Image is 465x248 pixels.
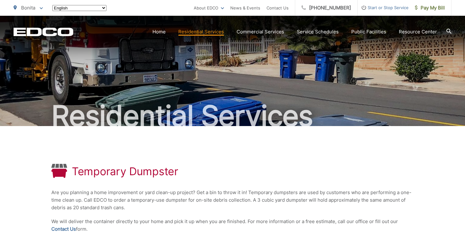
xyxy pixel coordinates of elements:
a: Contact Us [51,225,76,233]
a: News & Events [230,4,260,12]
p: Are you planning a home improvement or yard clean-up project? Get a bin to throw it in! Temporary... [51,189,414,211]
h2: Residential Services [14,100,451,132]
a: Home [152,28,166,36]
a: Service Schedules [297,28,339,36]
p: We will deliver the container directly to your home and pick it up when you are finished. For mor... [51,218,414,233]
a: Contact Us [267,4,289,12]
select: Select a language [52,5,106,11]
a: Resource Center [399,28,437,36]
a: About EDCO [194,4,224,12]
a: Commercial Services [237,28,284,36]
a: EDCD logo. Return to the homepage. [14,27,73,36]
h1: Temporary Dumpster [72,165,178,178]
a: Public Facilities [351,28,386,36]
span: Bonita [21,5,35,11]
span: Pay My Bill [415,4,445,12]
a: Residential Services [178,28,224,36]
